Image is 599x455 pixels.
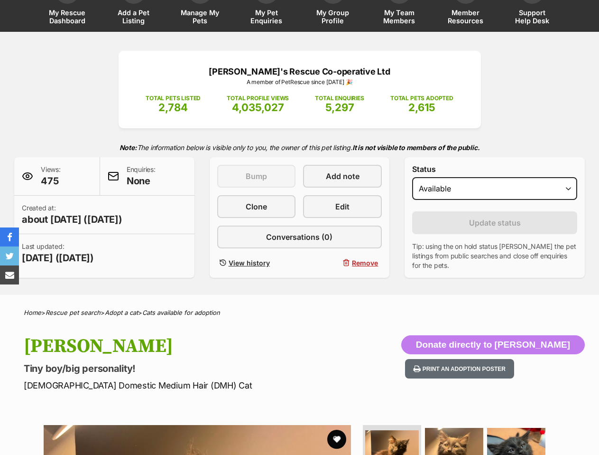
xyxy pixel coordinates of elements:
p: TOTAL ENQUIRIES [315,94,364,103]
span: View history [229,258,270,268]
span: My Pet Enquiries [245,9,288,25]
span: None [127,174,156,188]
span: 2,615 [408,101,435,114]
button: Bump [217,165,296,188]
span: [DATE] ([DATE]) [22,251,94,265]
strong: It is not visible to members of the public. [352,143,480,152]
a: Conversations (0) [217,226,382,248]
span: 4,035,027 [232,101,284,114]
p: TOTAL PROFILE VIEWS [227,94,289,103]
label: Status [412,165,577,173]
p: Views: [41,165,61,188]
span: 475 [41,174,61,188]
a: Add note [303,165,382,188]
button: Donate directly to [PERSON_NAME] [401,335,585,354]
span: My Team Members [378,9,421,25]
h1: [PERSON_NAME] [24,335,366,357]
span: Support Help Desk [511,9,553,25]
p: The information below is visible only to you, the owner of this pet listing. [14,138,585,157]
span: Clone [246,201,267,212]
a: Edit [303,195,382,218]
a: Rescue pet search [46,309,101,316]
p: A member of PetRescue since [DATE] 🎉 [133,78,467,86]
span: about [DATE] ([DATE]) [22,213,122,226]
a: Cats available for adoption [142,309,220,316]
p: [PERSON_NAME]'s Rescue Co-operative Ltd [133,65,467,78]
span: Remove [352,258,378,268]
span: Bump [246,171,267,182]
a: Home [24,309,41,316]
span: 5,297 [325,101,354,114]
span: Edit [335,201,350,212]
span: Conversations (0) [266,231,332,243]
p: TOTAL PETS LISTED [146,94,201,103]
span: My Rescue Dashboard [46,9,89,25]
p: Tip: using the on hold status [PERSON_NAME] the pet listings from public searches and close off e... [412,242,577,270]
button: Print an adoption poster [405,359,514,379]
a: Adopt a cat [105,309,138,316]
button: favourite [327,430,346,449]
a: Clone [217,195,296,218]
span: My Group Profile [312,9,354,25]
p: TOTAL PETS ADOPTED [390,94,453,103]
span: Member Resources [444,9,487,25]
button: Remove [303,256,382,270]
span: 2,784 [158,101,188,114]
button: Update status [412,211,577,234]
strong: Note: [120,143,137,152]
span: Add note [326,171,359,182]
p: Created at: [22,203,122,226]
p: Last updated: [22,242,94,265]
span: Update status [469,217,521,228]
p: Tiny boy/big personality! [24,362,366,375]
p: Enquiries: [127,165,156,188]
a: View history [217,256,296,270]
span: Manage My Pets [179,9,221,25]
p: [DEMOGRAPHIC_DATA] Domestic Medium Hair (DMH) Cat [24,379,366,392]
span: Add a Pet Listing [112,9,155,25]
